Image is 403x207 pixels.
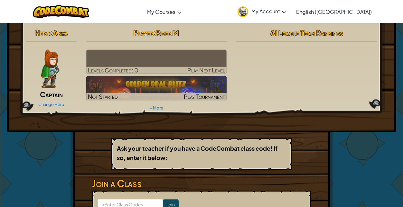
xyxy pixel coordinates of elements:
span: English ([GEOGRAPHIC_DATA]) [296,8,372,15]
img: avatar [238,6,248,17]
span: My Account [251,8,286,14]
a: + More [150,105,163,110]
span: Levels Completed: 0 [88,66,138,74]
span: Player [134,28,153,37]
span: Hero [35,28,50,37]
a: My Account [234,1,289,22]
a: Not StartedPlay Tournament [86,76,227,100]
img: captain-pose.png [41,50,59,88]
span: : [153,28,156,37]
a: Change Hero [38,102,64,107]
span: Play Next Level [187,66,225,74]
b: Ask your teacher if you have a CodeCombat class code! If so, enter it below: [117,145,277,161]
a: My Courses [144,3,184,20]
span: AI League Team Rankings [270,28,343,37]
img: Golden Goal [86,76,227,100]
img: CodeCombat logo [33,5,89,18]
span: : [50,28,53,37]
h3: Join a Class [92,176,311,191]
span: My Courses [147,8,175,15]
a: Play Next Level [86,50,227,74]
span: Captain [40,90,63,99]
span: River M [156,28,179,37]
span: Not Started [88,93,118,100]
span: Play Tournament [184,93,225,100]
a: English ([GEOGRAPHIC_DATA]) [293,3,375,20]
span: Anya [53,28,68,37]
